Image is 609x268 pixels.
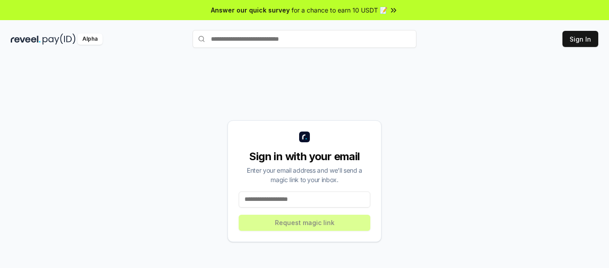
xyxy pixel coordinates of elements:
span: Answer our quick survey [211,5,290,15]
img: reveel_dark [11,34,41,45]
div: Sign in with your email [239,149,370,164]
div: Enter your email address and we’ll send a magic link to your inbox. [239,166,370,184]
button: Sign In [562,31,598,47]
span: for a chance to earn 10 USDT 📝 [292,5,387,15]
img: pay_id [43,34,76,45]
div: Alpha [77,34,103,45]
img: logo_small [299,132,310,142]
